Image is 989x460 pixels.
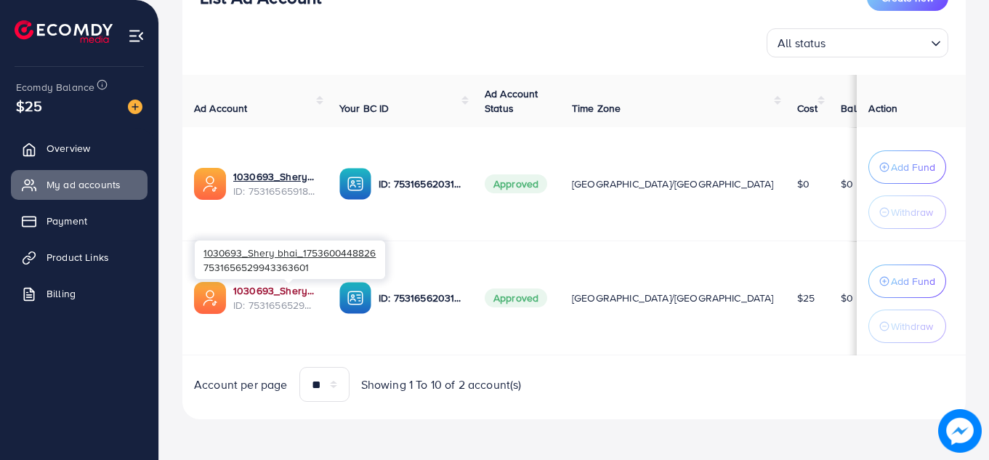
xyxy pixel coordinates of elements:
p: Add Fund [891,158,935,176]
p: ID: 7531656203128963089 [379,175,461,193]
span: Time Zone [572,101,621,116]
a: My ad accounts [11,170,148,199]
span: All status [775,33,829,54]
span: Approved [485,174,547,193]
span: Payment [47,214,87,228]
p: Withdraw [891,318,933,335]
span: Cost [797,101,818,116]
img: ic-ads-acc.e4c84228.svg [194,168,226,200]
span: My ad accounts [47,177,121,192]
span: $0 [841,177,853,191]
img: image [938,409,982,453]
span: Product Links [47,250,109,265]
a: Payment [11,206,148,235]
span: Your BC ID [339,101,389,116]
span: Billing [47,286,76,301]
span: [GEOGRAPHIC_DATA]/[GEOGRAPHIC_DATA] [572,177,774,191]
img: image [128,100,142,114]
span: Ad Account [194,101,248,116]
span: Showing 1 To 10 of 2 account(s) [361,376,522,393]
span: $25 [797,291,815,305]
img: ic-ba-acc.ded83a64.svg [339,282,371,314]
img: menu [128,28,145,44]
div: 7531656529943363601 [195,241,385,279]
span: ID: 7531656529943363601 [233,298,316,312]
span: [GEOGRAPHIC_DATA]/[GEOGRAPHIC_DATA] [572,291,774,305]
span: $0 [797,177,810,191]
button: Add Fund [868,265,946,298]
button: Withdraw [868,310,946,343]
a: Billing [11,279,148,308]
span: Overview [47,141,90,156]
img: ic-ads-acc.e4c84228.svg [194,282,226,314]
p: Withdraw [891,203,933,221]
div: Search for option [767,28,948,57]
span: Account per page [194,376,288,393]
img: ic-ba-acc.ded83a64.svg [339,168,371,200]
p: Add Fund [891,273,935,290]
a: 1030693_Shery bhai_1753600469505 [233,169,316,184]
input: Search for option [831,30,925,54]
button: Withdraw [868,195,946,229]
span: Approved [485,288,547,307]
a: Product Links [11,243,148,272]
span: $0 [841,291,853,305]
span: Ad Account Status [485,86,538,116]
img: logo [15,20,113,43]
span: 1030693_Shery bhai_1753600448826 [203,246,376,259]
span: Balance [841,101,879,116]
div: <span class='underline'>1030693_Shery bhai_1753600469505</span></br>7531656591800729616 [233,169,316,199]
span: Action [868,101,897,116]
span: Ecomdy Balance [16,80,94,94]
span: ID: 7531656591800729616 [233,184,316,198]
a: Overview [11,134,148,163]
a: 1030693_Shery bhai_1753600448826 [233,283,316,298]
button: Add Fund [868,150,946,184]
p: ID: 7531656203128963089 [379,289,461,307]
span: $25 [16,95,42,116]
